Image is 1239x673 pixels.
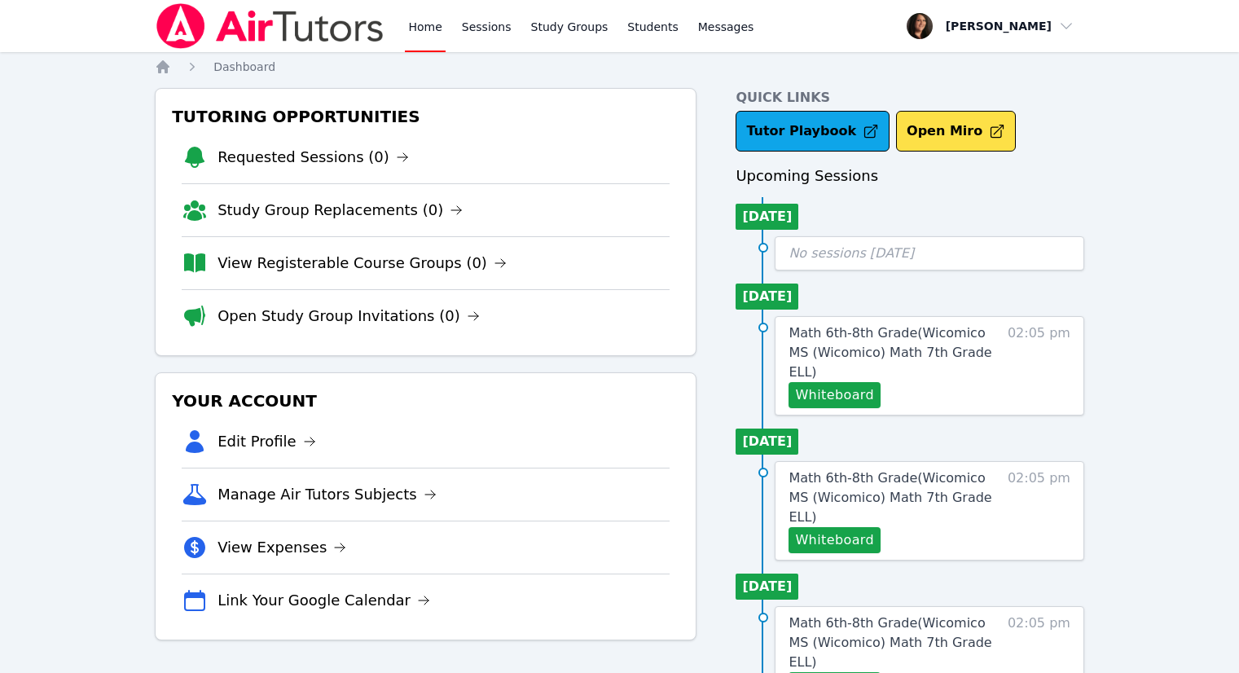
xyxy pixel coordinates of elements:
span: Dashboard [213,60,275,73]
img: Air Tutors [155,3,385,49]
nav: Breadcrumb [155,59,1084,75]
a: Edit Profile [217,430,316,453]
span: Math 6th-8th Grade ( Wicomico MS (Wicomico) Math 7th Grade ELL ) [789,470,991,525]
h3: Tutoring Opportunities [169,102,683,131]
h4: Quick Links [736,88,1084,108]
li: [DATE] [736,284,798,310]
a: Math 6th-8th Grade(Wicomico MS (Wicomico) Math 7th Grade ELL) [789,468,1000,527]
h3: Upcoming Sessions [736,165,1084,187]
a: View Registerable Course Groups (0) [217,252,507,275]
button: Whiteboard [789,382,881,408]
button: Whiteboard [789,527,881,553]
a: Requested Sessions (0) [217,146,409,169]
a: View Expenses [217,536,346,559]
span: Math 6th-8th Grade ( Wicomico MS (Wicomico) Math 7th Grade ELL ) [789,325,991,380]
a: Dashboard [213,59,275,75]
a: Math 6th-8th Grade(Wicomico MS (Wicomico) Math 7th Grade ELL) [789,614,1000,672]
a: Math 6th-8th Grade(Wicomico MS (Wicomico) Math 7th Grade ELL) [789,323,1000,382]
span: 02:05 pm [1008,468,1070,553]
button: Open Miro [896,111,1016,152]
a: Open Study Group Invitations (0) [217,305,480,328]
span: No sessions [DATE] [789,245,914,261]
span: Math 6th-8th Grade ( Wicomico MS (Wicomico) Math 7th Grade ELL ) [789,615,991,670]
h3: Your Account [169,386,683,416]
a: Link Your Google Calendar [217,589,430,612]
li: [DATE] [736,429,798,455]
a: Tutor Playbook [736,111,890,152]
a: Manage Air Tutors Subjects [217,483,437,506]
span: 02:05 pm [1008,323,1070,408]
li: [DATE] [736,204,798,230]
span: Messages [698,19,754,35]
a: Study Group Replacements (0) [217,199,463,222]
li: [DATE] [736,574,798,600]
